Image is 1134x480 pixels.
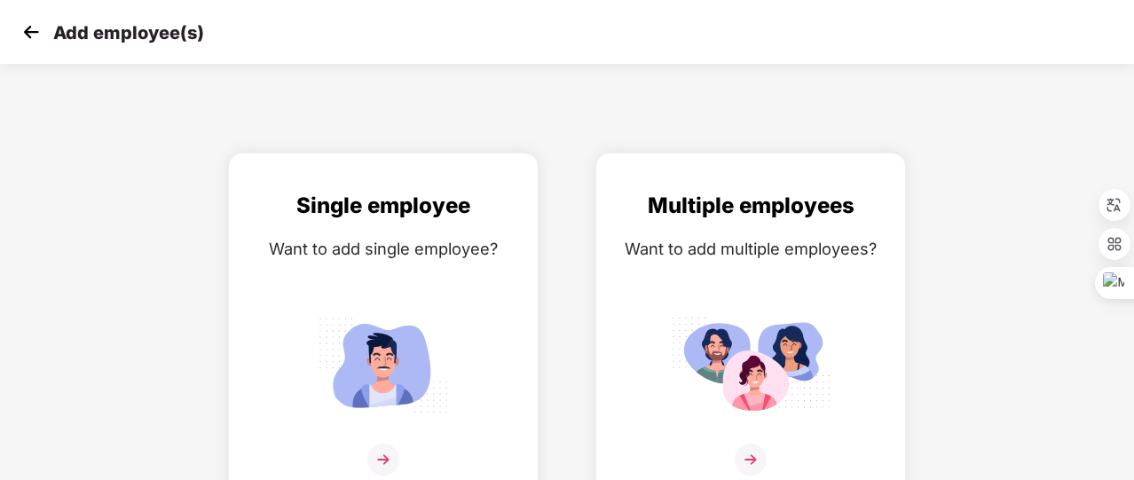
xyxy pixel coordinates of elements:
[247,236,520,262] div: Want to add single employee?
[367,444,399,476] img: svg+xml;base64,PHN2ZyB4bWxucz0iaHR0cDovL3d3dy53My5vcmcvMjAwMC9zdmciIHdpZHRoPSIzNiIgaGVpZ2h0PSIzNi...
[53,22,204,43] p: Add employee(s)
[671,310,831,421] img: svg+xml;base64,PHN2ZyB4bWxucz0iaHR0cDovL3d3dy53My5vcmcvMjAwMC9zdmciIGlkPSJNdWx0aXBsZV9lbXBsb3llZS...
[18,19,44,45] img: svg+xml;base64,PHN2ZyB4bWxucz0iaHR0cDovL3d3dy53My5vcmcvMjAwMC9zdmciIHdpZHRoPSIzMCIgaGVpZ2h0PSIzMC...
[247,189,520,223] div: Single employee
[614,236,887,262] div: Want to add multiple employees?
[735,444,767,476] img: svg+xml;base64,PHN2ZyB4bWxucz0iaHR0cDovL3d3dy53My5vcmcvMjAwMC9zdmciIHdpZHRoPSIzNiIgaGVpZ2h0PSIzNi...
[614,189,887,223] div: Multiple employees
[303,310,463,421] img: svg+xml;base64,PHN2ZyB4bWxucz0iaHR0cDovL3d3dy53My5vcmcvMjAwMC9zdmciIGlkPSJTaW5nbGVfZW1wbG95ZWUiIH...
